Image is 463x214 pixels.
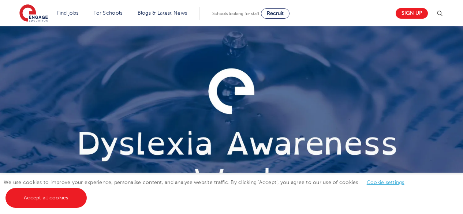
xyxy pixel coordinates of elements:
[261,8,290,19] a: Recruit
[396,8,428,19] a: Sign up
[4,180,412,200] span: We use cookies to improve your experience, personalise content, and analyse website traffic. By c...
[19,4,48,23] img: Engage Education
[367,180,404,185] a: Cookie settings
[138,10,187,16] a: Blogs & Latest News
[5,188,87,208] a: Accept all cookies
[212,11,259,16] span: Schools looking for staff
[93,10,122,16] a: For Schools
[267,11,284,16] span: Recruit
[57,10,79,16] a: Find jobs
